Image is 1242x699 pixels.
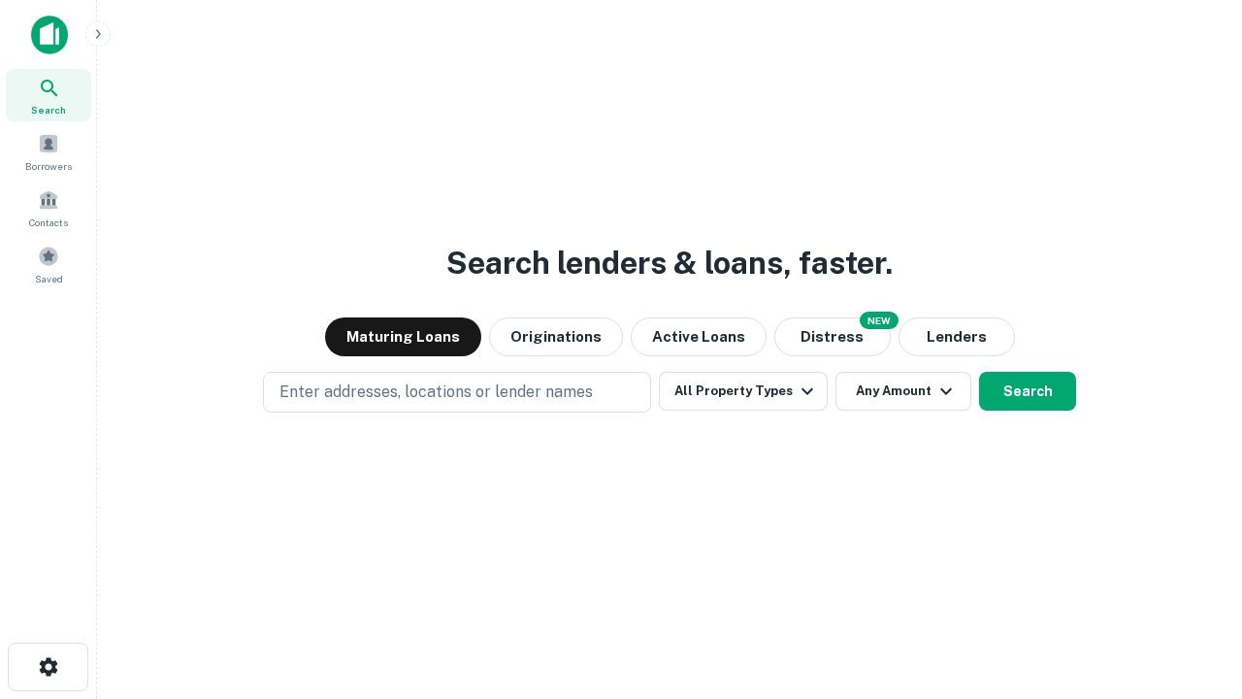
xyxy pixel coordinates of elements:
[25,158,72,174] span: Borrowers
[6,125,91,178] a: Borrowers
[6,238,91,290] a: Saved
[31,16,68,54] img: capitalize-icon.png
[6,69,91,121] a: Search
[325,317,481,356] button: Maturing Loans
[31,102,66,117] span: Search
[631,317,767,356] button: Active Loans
[659,372,828,411] button: All Property Types
[489,317,623,356] button: Originations
[279,381,593,404] p: Enter addresses, locations or lender names
[29,215,68,230] span: Contacts
[899,317,1015,356] button: Lenders
[979,372,1076,411] button: Search
[1145,544,1242,637] iframe: Chat Widget
[263,372,651,413] button: Enter addresses, locations or lender names
[774,317,891,356] button: Search distressed loans with lien and other non-mortgage details.
[446,240,893,286] h3: Search lenders & loans, faster.
[835,372,971,411] button: Any Amount
[860,312,899,329] div: NEW
[35,271,63,286] span: Saved
[6,182,91,234] a: Contacts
